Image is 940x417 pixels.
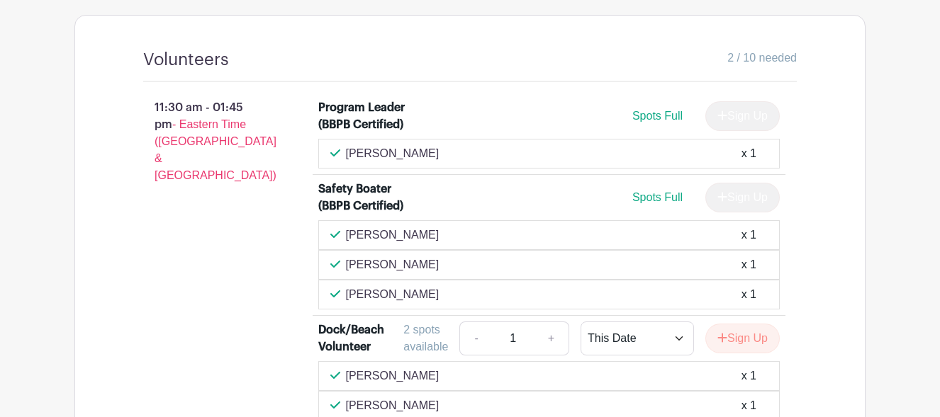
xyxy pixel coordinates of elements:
button: Sign Up [705,324,780,353]
div: Safety Boater (BBPB Certified) [318,181,417,215]
h4: Volunteers [143,50,229,70]
span: - Eastern Time ([GEOGRAPHIC_DATA] & [GEOGRAPHIC_DATA]) [155,118,276,181]
p: [PERSON_NAME] [346,397,440,414]
div: x 1 [742,227,756,244]
span: Spots Full [632,110,683,122]
span: 2 / 10 needed [727,50,797,67]
span: Spots Full [632,191,683,203]
div: x 1 [742,367,756,384]
p: [PERSON_NAME] [346,227,440,244]
p: [PERSON_NAME] [346,367,440,384]
div: 2 spots available [403,321,448,355]
div: x 1 [742,145,756,162]
div: x 1 [742,256,756,273]
div: x 1 [742,397,756,414]
div: Program Leader (BBPB Certified) [318,99,417,133]
p: [PERSON_NAME] [346,286,440,303]
div: x 1 [742,286,756,303]
a: + [534,321,569,355]
p: [PERSON_NAME] [346,256,440,273]
div: Dock/Beach Volunteer [318,321,417,355]
a: - [459,321,492,355]
p: [PERSON_NAME] [346,145,440,162]
p: 11:30 am - 01:45 pm [121,93,296,190]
